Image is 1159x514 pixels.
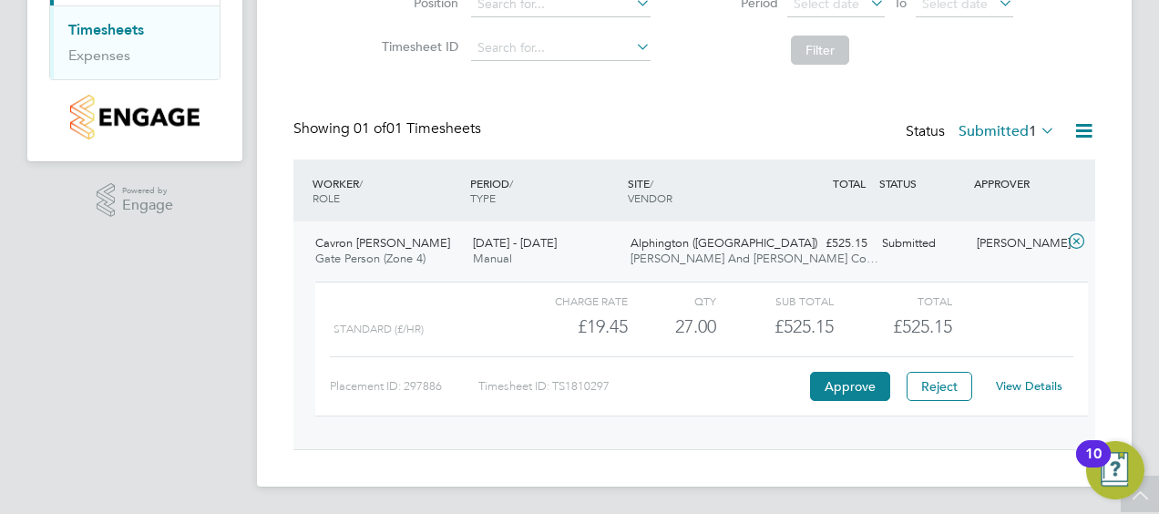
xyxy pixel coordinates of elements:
button: Reject [907,372,972,401]
span: Powered by [122,183,173,199]
span: £525.15 [893,315,952,337]
a: Powered byEngage [97,183,174,218]
span: / [509,176,513,190]
div: Total [834,290,951,312]
div: 27.00 [628,312,716,342]
div: Charge rate [510,290,628,312]
div: WORKER [308,167,466,214]
a: Go to home page [49,95,221,139]
div: STATUS [875,167,969,200]
a: View Details [996,378,1062,394]
span: Standard (£/HR) [333,323,424,335]
span: Manual [473,251,512,266]
button: Filter [791,36,849,65]
div: QTY [628,290,716,312]
div: £525.15 [716,312,834,342]
span: [PERSON_NAME] And [PERSON_NAME] Co… [631,251,878,266]
span: Cavron [PERSON_NAME] [315,235,450,251]
label: Submitted [959,122,1055,140]
label: Timesheet ID [376,38,458,55]
div: Showing [293,119,485,139]
span: [DATE] - [DATE] [473,235,557,251]
div: Status [906,119,1059,145]
div: SITE [623,167,781,214]
div: Placement ID: 297886 [330,372,478,401]
img: countryside-properties-logo-retina.png [70,95,199,139]
div: 10 [1085,454,1102,478]
span: 1 [1029,122,1037,140]
a: Expenses [68,46,130,64]
div: [PERSON_NAME] [969,229,1064,259]
div: PERIOD [466,167,623,214]
input: Search for... [471,36,651,61]
span: TOTAL [833,176,866,190]
button: Approve [810,372,890,401]
span: 01 of [354,119,386,138]
span: ROLE [313,190,340,205]
div: Sub Total [716,290,834,312]
div: APPROVER [969,167,1064,200]
span: Alphington ([GEOGRAPHIC_DATA]) [631,235,817,251]
a: Timesheets [68,21,144,38]
span: Gate Person (Zone 4) [315,251,426,266]
span: Engage [122,198,173,213]
span: / [650,176,653,190]
button: Open Resource Center, 10 new notifications [1086,441,1144,499]
span: VENDOR [628,190,672,205]
span: / [359,176,363,190]
span: 01 Timesheets [354,119,481,138]
div: Timesheets [50,5,220,79]
div: Submitted [875,229,969,259]
div: £525.15 [780,229,875,259]
span: TYPE [470,190,496,205]
div: £19.45 [510,312,628,342]
div: Timesheet ID: TS1810297 [478,372,805,401]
